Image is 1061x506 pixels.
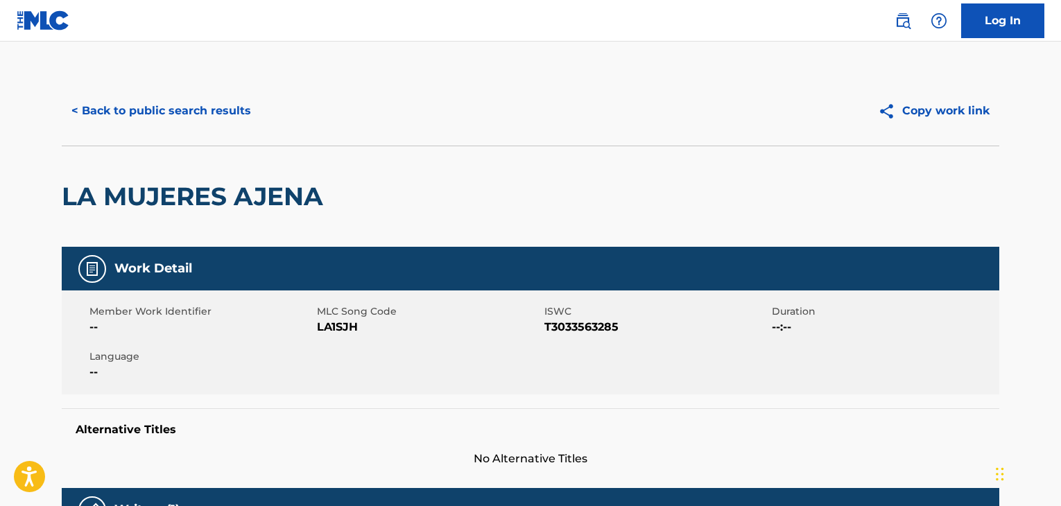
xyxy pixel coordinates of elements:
span: Duration [772,304,996,319]
span: -- [89,319,313,335]
span: Member Work Identifier [89,304,313,319]
span: T3033563285 [544,319,768,335]
img: MLC Logo [17,10,70,30]
span: --:-- [772,319,996,335]
h5: Work Detail [114,261,192,277]
h2: LA MUJERES AJENA [62,181,330,212]
span: Language [89,349,313,364]
img: Copy work link [878,103,902,120]
img: search [895,12,911,29]
a: Public Search [889,7,917,35]
span: LA1SJH [317,319,541,335]
button: < Back to public search results [62,94,261,128]
img: help [931,12,947,29]
h5: Alternative Titles [76,423,985,437]
div: Widget de chat [992,439,1061,506]
span: No Alternative Titles [62,451,999,467]
div: Arrastrar [996,453,1004,495]
img: Work Detail [84,261,101,277]
span: ISWC [544,304,768,319]
iframe: Chat Widget [992,439,1061,506]
a: Log In [961,3,1044,38]
span: MLC Song Code [317,304,541,319]
button: Copy work link [868,94,999,128]
div: Help [925,7,953,35]
span: -- [89,364,313,381]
